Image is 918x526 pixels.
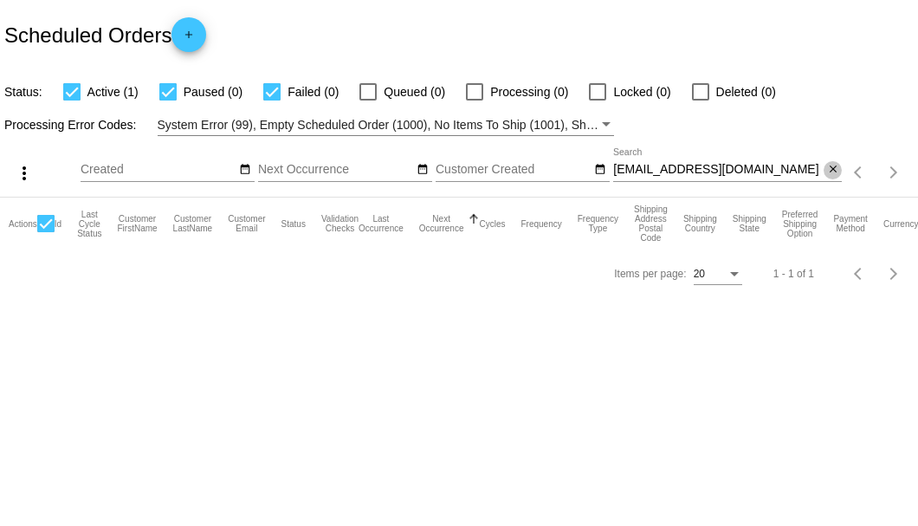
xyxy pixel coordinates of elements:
div: 1 - 1 of 1 [773,268,814,280]
button: Change sorting for Cycles [479,218,505,229]
span: Active (1) [87,81,139,102]
mat-select: Filter by Processing Error Codes [158,114,615,136]
mat-select: Items per page: [694,269,742,281]
h2: Scheduled Orders [4,17,206,52]
button: Change sorting for ShippingState [733,214,766,233]
button: Change sorting for PreferredShippingOption [782,210,818,238]
span: Queued (0) [384,81,445,102]
button: Previous page [842,155,876,190]
button: Next page [876,155,911,190]
mat-icon: date_range [417,163,429,177]
button: Change sorting for ShippingCountry [683,214,717,233]
mat-header-cell: Actions [9,198,37,250]
button: Change sorting for LastOccurrenceUtc [359,214,404,233]
span: 20 [694,268,705,280]
mat-icon: more_vert [14,163,35,184]
button: Change sorting for Frequency [520,218,561,229]
span: Status: [4,85,42,99]
mat-icon: add [178,29,199,49]
span: Locked (0) [613,81,670,102]
span: Processing (0) [490,81,568,102]
button: Change sorting for FrequencyType [578,214,618,233]
span: Failed (0) [288,81,339,102]
button: Change sorting for CustomerFirstName [117,214,157,233]
button: Change sorting for Status [281,218,306,229]
button: Change sorting for PaymentMethod.Type [833,214,867,233]
button: Change sorting for ShippingPostcode [634,205,668,243]
span: Processing Error Codes: [4,118,137,132]
input: Search [613,163,824,177]
mat-icon: close [827,163,839,177]
input: Next Occurrence [258,163,414,177]
button: Previous page [842,257,876,291]
button: Change sorting for Id [55,218,61,229]
mat-header-cell: Validation Checks [321,198,359,250]
mat-icon: date_range [594,163,606,177]
mat-icon: date_range [239,163,251,177]
button: Next page [876,257,911,291]
button: Change sorting for NextOccurrenceUtc [419,214,464,233]
button: Change sorting for CustomerEmail [228,214,265,233]
button: Clear [824,161,842,179]
span: Paused (0) [184,81,242,102]
span: Deleted (0) [716,81,776,102]
button: Change sorting for CustomerLastName [173,214,213,233]
div: Items per page: [614,268,686,280]
input: Customer Created [436,163,592,177]
button: Change sorting for LastProcessingCycleId [77,210,101,238]
input: Created [81,163,236,177]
